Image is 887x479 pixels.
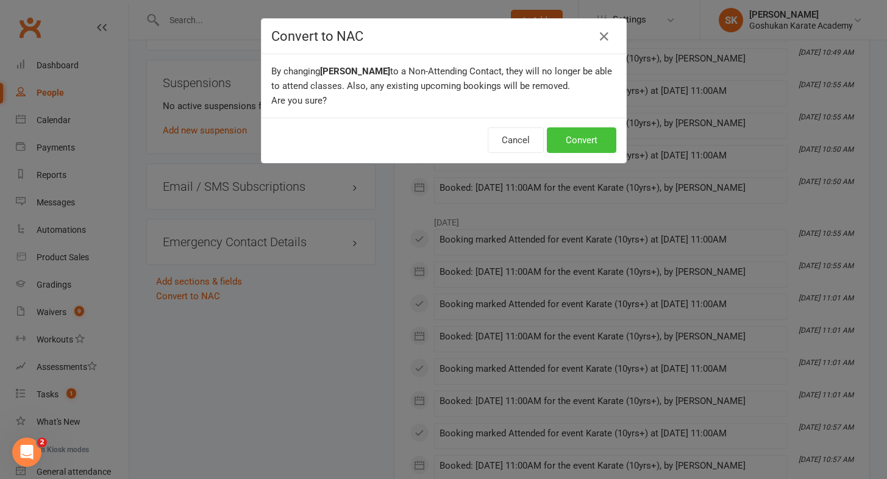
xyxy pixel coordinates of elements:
[12,438,41,467] iframe: Intercom live chat
[594,27,614,46] button: Close
[271,29,616,44] h4: Convert to NAC
[37,438,47,447] span: 2
[262,54,626,118] div: By changing to a Non-Attending Contact, they will no longer be able to attend classes. Also, any ...
[488,127,544,153] button: Cancel
[547,127,616,153] button: Convert
[320,66,390,77] b: [PERSON_NAME]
